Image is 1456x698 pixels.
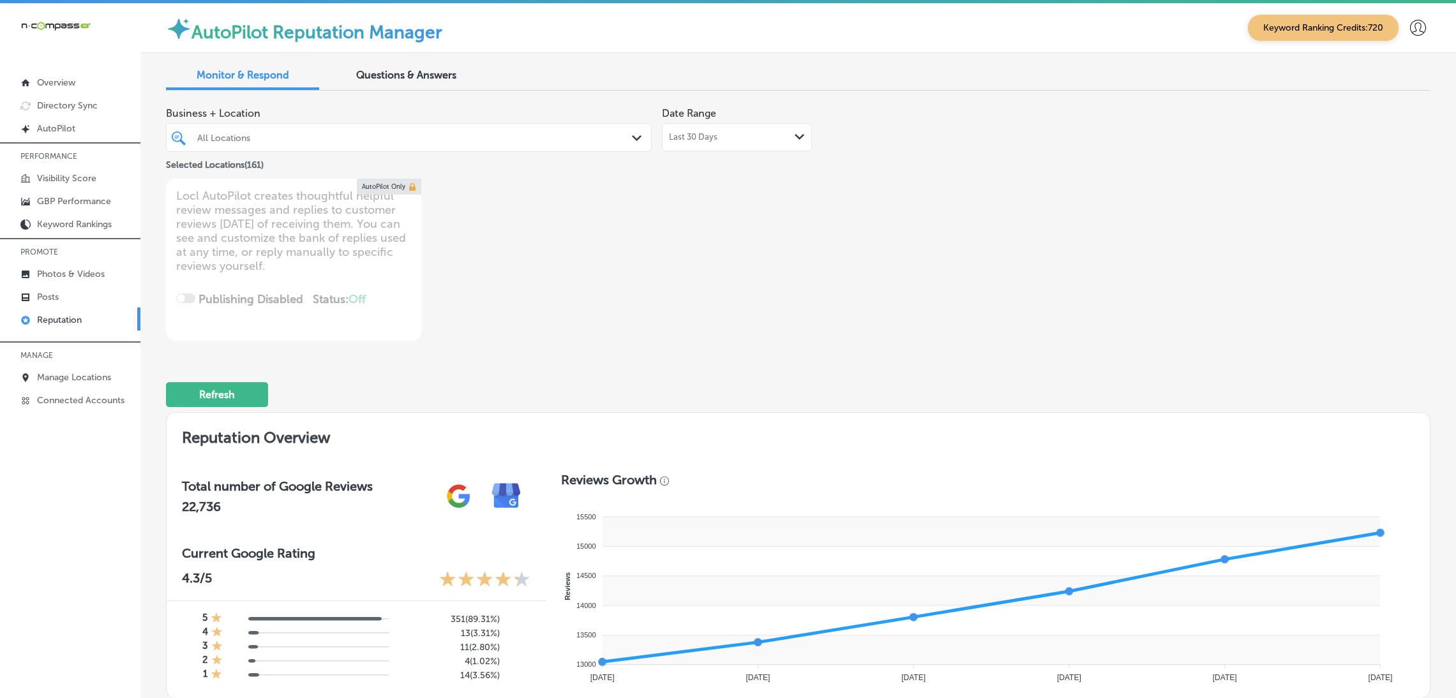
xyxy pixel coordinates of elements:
[211,654,223,668] div: 1 Star
[211,640,223,654] div: 1 Star
[167,413,1430,457] h2: Reputation Overview
[356,69,456,81] span: Questions & Answers
[37,77,75,88] p: Overview
[576,631,596,639] tspan: 13500
[400,670,500,681] h5: 14 ( 3.56% )
[191,22,442,43] label: AutoPilot Reputation Manager
[576,660,596,668] tspan: 13000
[400,628,500,639] h5: 13 ( 3.31% )
[166,107,652,119] span: Business + Location
[1057,673,1081,682] tspan: [DATE]
[166,382,268,407] button: Refresh
[37,315,82,325] p: Reputation
[37,372,111,383] p: Manage Locations
[166,16,191,41] img: autopilot-icon
[901,673,926,682] tspan: [DATE]
[1368,673,1392,682] tspan: [DATE]
[182,479,373,494] h3: Total number of Google Reviews
[483,472,530,520] img: e7ababfa220611ac49bdb491a11684a6.png
[746,673,770,682] tspan: [DATE]
[182,570,212,590] p: 4.3 /5
[211,626,223,640] div: 1 Star
[37,269,105,279] p: Photos & Videos
[211,668,222,682] div: 1 Star
[1212,673,1236,682] tspan: [DATE]
[576,572,596,579] tspan: 14500
[1248,15,1399,41] span: Keyword Ranking Credits: 720
[203,668,207,682] h4: 1
[202,626,208,640] h4: 4
[37,219,112,230] p: Keyword Rankings
[37,123,75,134] p: AutoPilot
[37,100,98,111] p: Directory Sync
[37,292,59,302] p: Posts
[37,395,124,406] p: Connected Accounts
[400,614,500,625] h5: 351 ( 89.31% )
[576,513,596,521] tspan: 15500
[182,499,373,514] h2: 22,736
[202,654,208,668] h4: 2
[197,132,633,143] div: All Locations
[400,656,500,667] h5: 4 ( 1.02% )
[197,69,289,81] span: Monitor & Respond
[669,132,717,142] span: Last 30 Days
[563,572,571,600] text: Reviews
[182,546,530,561] h3: Current Google Rating
[37,196,111,207] p: GBP Performance
[211,612,222,626] div: 1 Star
[576,542,596,550] tspan: 15000
[435,472,483,520] img: gPZS+5FD6qPJAAAAABJRU5ErkJggg==
[20,20,91,32] img: 660ab0bf-5cc7-4cb8-ba1c-48b5ae0f18e60NCTV_CLogo_TV_Black_-500x88.png
[202,640,208,654] h4: 3
[662,107,716,119] label: Date Range
[590,673,614,682] tspan: [DATE]
[166,154,264,170] p: Selected Locations ( 161 )
[37,173,96,184] p: Visibility Score
[439,570,530,590] div: 4.3 Stars
[576,602,596,609] tspan: 14000
[561,472,657,487] h3: Reviews Growth
[400,642,500,653] h5: 11 ( 2.80% )
[202,612,207,626] h4: 5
